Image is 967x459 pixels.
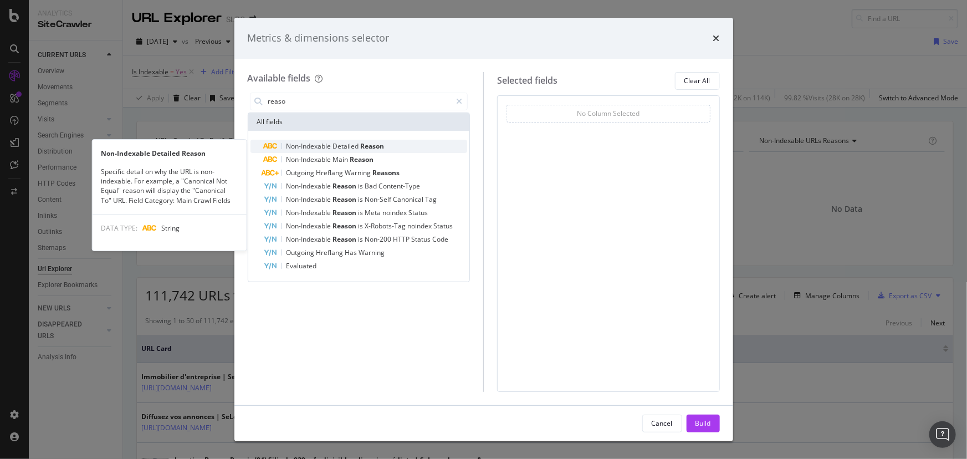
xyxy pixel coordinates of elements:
[92,149,246,158] div: Non-Indexable Detailed Reason
[359,208,365,217] span: is
[365,234,393,244] span: Non-200
[286,248,316,257] span: Outgoing
[333,221,359,231] span: Reason
[286,234,333,244] span: Non-Indexable
[345,168,373,177] span: Warning
[333,141,361,151] span: Detailed
[365,221,408,231] span: X-Robots-Tag
[675,72,720,90] button: Clear All
[365,181,379,191] span: Bad
[345,248,359,257] span: Has
[433,234,449,244] span: Code
[361,141,385,151] span: Reason
[359,195,365,204] span: is
[684,76,710,85] div: Clear All
[286,181,333,191] span: Non-Indexable
[286,141,333,151] span: Non-Indexable
[434,221,453,231] span: Status
[687,415,720,432] button: Build
[412,234,433,244] span: Status
[350,155,374,164] span: Reason
[359,221,365,231] span: is
[409,208,428,217] span: Status
[333,208,359,217] span: Reason
[652,419,673,428] div: Cancel
[333,181,359,191] span: Reason
[577,109,639,118] div: No Column Selected
[393,234,412,244] span: HTTP
[359,234,365,244] span: is
[379,181,421,191] span: Content-Type
[234,18,733,441] div: modal
[286,168,316,177] span: Outgoing
[248,72,311,84] div: Available fields
[695,419,711,428] div: Build
[92,167,246,205] div: Specific detail on why the URL is non-indexable. For example, a "Canonical Not Equal" reason will...
[248,113,470,131] div: All fields
[286,221,333,231] span: Non-Indexable
[373,168,400,177] span: Reasons
[286,195,333,204] span: Non-Indexable
[365,208,383,217] span: Meta
[393,195,426,204] span: Canonical
[333,234,359,244] span: Reason
[359,181,365,191] span: is
[316,248,345,257] span: Hreflang
[642,415,682,432] button: Cancel
[248,31,390,45] div: Metrics & dimensions selector
[333,155,350,164] span: Main
[359,248,385,257] span: Warning
[383,208,409,217] span: noindex
[408,221,434,231] span: noindex
[365,195,393,204] span: Non-Self
[713,31,720,45] div: times
[267,93,452,110] input: Search by field name
[286,155,333,164] span: Non-Indexable
[316,168,345,177] span: Hreflang
[286,208,333,217] span: Non-Indexable
[426,195,437,204] span: Tag
[333,195,359,204] span: Reason
[929,421,956,448] div: Open Intercom Messenger
[286,261,317,271] span: Evaluated
[497,74,557,87] div: Selected fields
